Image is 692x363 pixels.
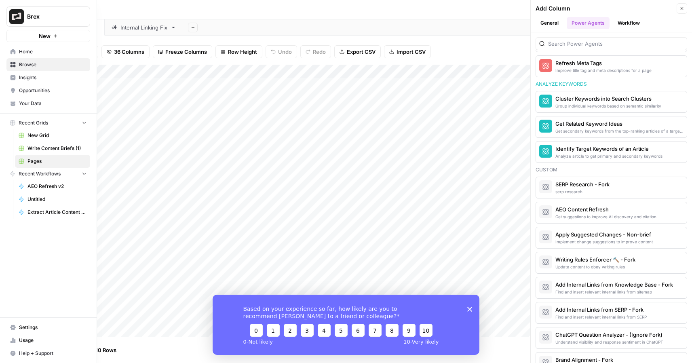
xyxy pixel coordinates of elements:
[555,314,647,320] div: Find and insert relevant internal links from SERP
[555,188,610,195] div: serp research
[6,168,90,180] button: Recent Workflows
[536,227,687,248] button: Apply Suggested Changes - Non-briefImplement change suggestions to improve content
[165,48,207,56] span: Freeze Columns
[120,23,167,32] div: Internal Linking Fix
[19,119,48,127] span: Recent Grids
[278,48,292,56] span: Undo
[536,252,687,273] button: Writing Rules Enforcer 🔨 - ForkUpdate content to obey writing rules
[105,19,183,36] a: Internal Linking Fix
[6,347,90,360] button: Help + Support
[19,74,86,81] span: Insights
[536,80,687,88] div: Analyze keywords
[536,277,687,298] button: Add Internal Links from Knowledge Base - ForkFind and insert relevant internal links from sitemap
[19,100,86,107] span: Your Data
[6,30,90,42] button: New
[555,153,662,159] div: Analyze article to get primary and secondary keywords
[555,180,610,188] div: SERP Research - Fork
[27,183,86,190] span: AEO Refresh v2
[6,58,90,71] a: Browse
[39,32,51,40] span: New
[555,306,647,314] div: Add Internal Links from SERP - Fork
[6,334,90,347] a: Usage
[555,120,684,128] div: Get Related Keyword Ideas
[347,48,376,56] span: Export CSV
[6,71,90,84] a: Insights
[6,117,90,129] button: Recent Grids
[27,13,76,21] span: Brex
[215,45,262,58] button: Row Height
[27,132,86,139] span: New Grid
[555,339,663,345] div: Understand visibility and response sentiment in ChatGPT
[536,327,687,348] button: ChatGPT Question Analyzer - (Ignore Fork)Understand visibility and response sentiment in ChatGPT
[555,67,652,74] div: Improve title tag and meta descriptions for a page
[313,48,326,56] span: Redo
[536,166,687,173] div: Custom
[6,45,90,58] a: Home
[15,129,90,142] a: New Grid
[555,255,635,264] div: Writing Rules Enforcer 🔨 - Fork
[6,321,90,334] a: Settings
[613,17,645,29] button: Workflow
[153,45,212,58] button: Freeze Columns
[555,145,662,153] div: Identify Target Keywords of an Article
[15,155,90,168] a: Pages
[6,6,90,27] button: Workspace: Brex
[228,48,257,56] span: Row Height
[6,84,90,97] a: Opportunities
[19,324,86,331] span: Settings
[27,145,86,152] span: Write Content Briefs (1)
[19,337,86,344] span: Usage
[19,87,86,94] span: Opportunities
[536,202,687,223] button: AEO Content RefreshGet suggestions to improve AI discovery and citation
[555,264,635,270] div: Update content to obey writing rules
[15,206,90,219] a: Extract Article Content v.2
[9,9,24,24] img: Brex Logo
[536,141,687,163] button: Identify Target Keywords of an ArticleAnalyze article to get primary and secondary keywords
[555,331,663,339] div: ChatGPT Question Analyzer - (Ignore Fork)
[536,302,687,323] button: Add Internal Links from SERP - ForkFind and insert relevant internal links from SERP
[555,281,673,289] div: Add Internal Links from Knowledge Base - Fork
[555,230,653,238] div: Apply Suggested Changes - Non-brief
[114,48,144,56] span: 36 Columns
[555,95,661,103] div: Cluster Keywords into Search Clusters
[15,193,90,206] a: Untitled
[15,180,90,193] a: AEO Refresh v2
[266,45,297,58] button: Undo
[15,142,90,155] a: Write Content Briefs (1)
[555,59,652,67] div: Refresh Meta Tags
[536,116,687,137] button: Get Related Keyword IdeasGet secondary keywords from the top-ranking articles of a target search ...
[536,177,687,198] button: SERP Research - Forkserp research
[27,209,86,216] span: Extract Article Content v.2
[27,158,86,165] span: Pages
[555,205,656,213] div: AEO Content Refresh
[536,17,563,29] button: General
[84,346,116,354] span: Add 10 Rows
[213,295,479,355] iframe: Survey from AirOps
[555,103,661,109] div: Group individual keywords based on semantic similarity
[334,45,381,58] button: Export CSV
[567,17,610,29] button: Power Agents
[555,128,684,134] div: Get secondary keywords from the top-ranking articles of a target search term
[555,289,673,295] div: Find and insert relevant internal links from sitemap
[555,213,656,220] div: Get suggestions to improve AI discovery and citation
[101,45,150,58] button: 36 Columns
[19,48,86,55] span: Home
[19,350,86,357] span: Help + Support
[6,97,90,110] a: Your Data
[548,40,684,48] input: Search Power Agents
